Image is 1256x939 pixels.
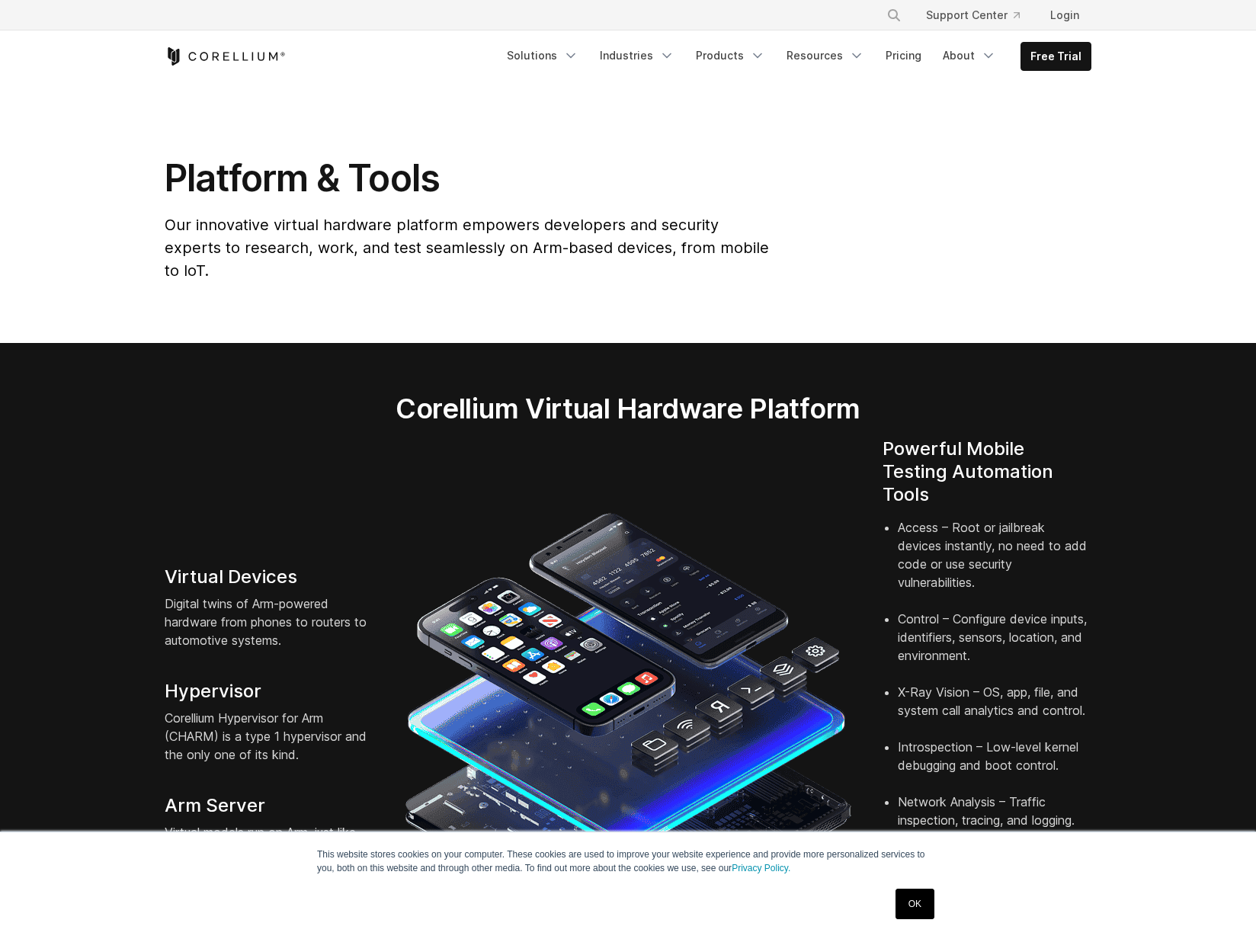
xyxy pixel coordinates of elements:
[165,680,373,703] h4: Hypervisor
[498,42,588,69] a: Solutions
[898,683,1091,738] li: X-Ray Vision – OS, app, file, and system call analytics and control.
[165,47,286,66] a: Corellium Home
[934,42,1005,69] a: About
[165,823,373,896] p: Virtual models run on Arm, just like their physical counterparts, combining native fidelity with ...
[591,42,684,69] a: Industries
[165,794,373,817] h4: Arm Server
[498,42,1091,71] div: Navigation Menu
[165,594,373,649] p: Digital twins of Arm-powered hardware from phones to routers to automotive systems.
[914,2,1032,29] a: Support Center
[898,793,1091,848] li: Network Analysis – Traffic inspection, tracing, and logging.
[898,738,1091,793] li: Introspection – Low-level kernel debugging and boot control.
[165,709,373,764] p: Corellium Hypervisor for Arm (CHARM) is a type 1 hypervisor and the only one of its kind.
[317,848,939,875] p: This website stores cookies on your computer. These cookies are used to improve your website expe...
[1021,43,1091,70] a: Free Trial
[1038,2,1091,29] a: Login
[876,42,931,69] a: Pricing
[898,518,1091,610] li: Access – Root or jailbreak devices instantly, no need to add code or use security vulnerabilities.
[896,889,934,919] a: OK
[687,42,774,69] a: Products
[324,392,931,425] h2: Corellium Virtual Hardware Platform
[883,437,1091,506] h4: Powerful Mobile Testing Automation Tools
[732,863,790,873] a: Privacy Policy.
[880,2,908,29] button: Search
[165,216,769,280] span: Our innovative virtual hardware platform empowers developers and security experts to research, wo...
[165,566,373,588] h4: Virtual Devices
[868,2,1091,29] div: Navigation Menu
[898,610,1091,683] li: Control – Configure device inputs, identifiers, sensors, location, and environment.
[777,42,873,69] a: Resources
[165,155,772,201] h1: Platform & Tools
